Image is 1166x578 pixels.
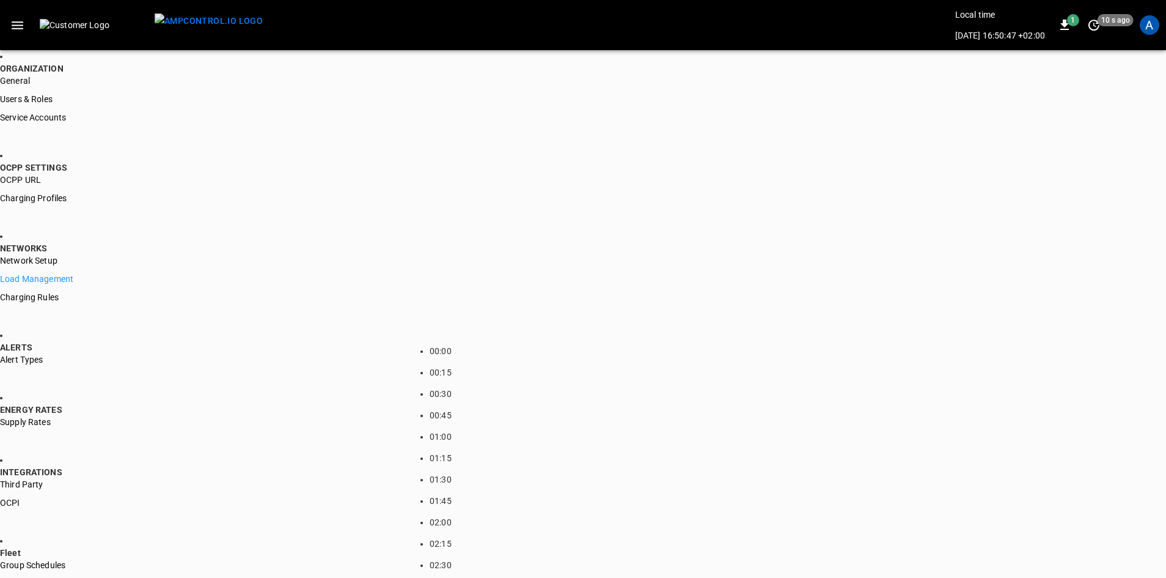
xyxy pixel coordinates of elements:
li: 01:30 [430,469,452,491]
li: 02:30 [430,555,452,576]
img: Customer Logo [40,19,150,31]
li: 00:30 [430,383,452,405]
li: 00:00 [430,341,452,362]
img: ampcontrol.io logo [155,13,263,29]
li: 00:15 [430,362,452,383]
li: 01:45 [430,491,452,512]
li: 02:00 [430,512,452,533]
p: [DATE] 16:50:47 +02:00 [955,29,1045,42]
li: 01:00 [430,426,452,448]
li: 00:45 [430,405,452,426]
li: 01:15 [430,448,452,469]
button: menu [150,10,268,40]
span: 10 s ago [1098,14,1134,26]
button: set refresh interval [1084,15,1104,35]
span: 1 [1067,14,1079,26]
p: Local time [955,9,1045,21]
div: profile-icon [1140,15,1159,35]
li: 02:15 [430,533,452,555]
